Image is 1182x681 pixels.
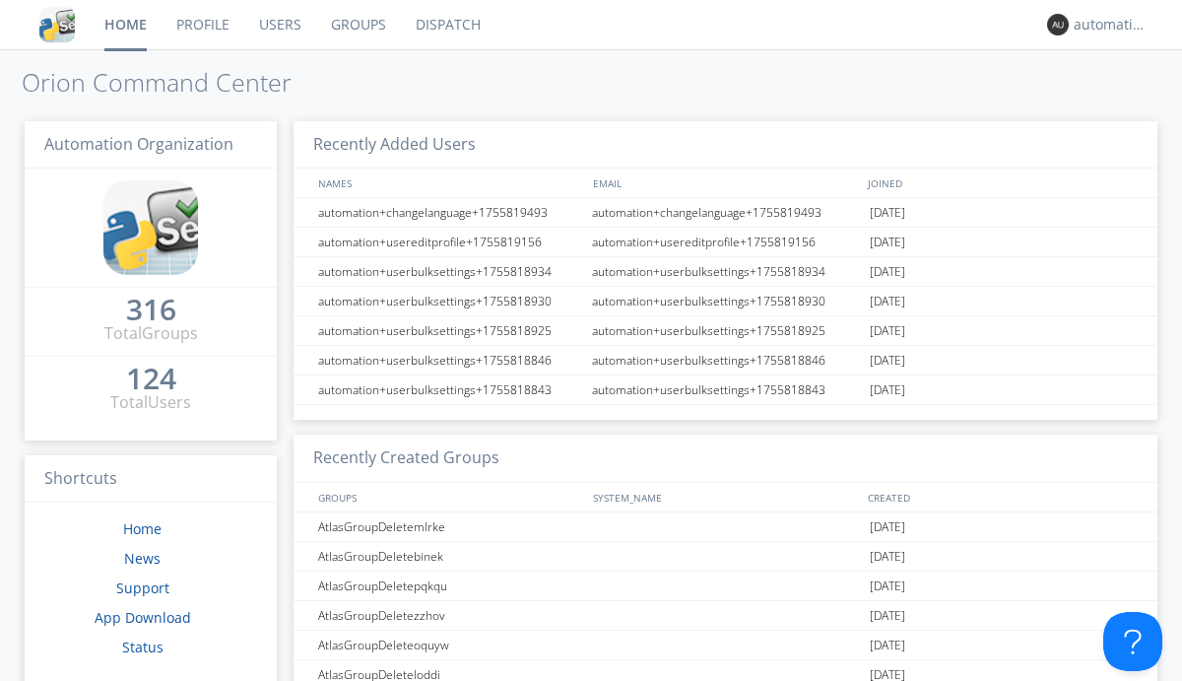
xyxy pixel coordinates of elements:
div: Total Groups [104,322,198,345]
a: AtlasGroupDeletemlrke[DATE] [294,512,1157,542]
span: [DATE] [870,228,905,257]
div: automation+userbulksettings+1755818843 [313,375,586,404]
div: AtlasGroupDeletepqkqu [313,572,586,600]
div: SYSTEM_NAME [588,483,863,511]
a: automation+userbulksettings+1755818925automation+userbulksettings+1755818925[DATE] [294,316,1157,346]
a: AtlasGroupDeletepqkqu[DATE] [294,572,1157,601]
a: automation+userbulksettings+1755818930automation+userbulksettings+1755818930[DATE] [294,287,1157,316]
div: automation+changelanguage+1755819493 [587,198,865,227]
a: automation+usereditprofile+1755819156automation+usereditprofile+1755819156[DATE] [294,228,1157,257]
div: automation+userbulksettings+1755818925 [313,316,586,345]
span: [DATE] [870,542,905,572]
a: 124 [126,369,176,391]
div: 124 [126,369,176,388]
span: [DATE] [870,512,905,542]
a: Support [116,579,169,597]
a: App Download [95,608,191,627]
div: automation+atlas0034 [1074,15,1148,34]
span: [DATE] [870,257,905,287]
a: automation+changelanguage+1755819493automation+changelanguage+1755819493[DATE] [294,198,1157,228]
div: GROUPS [313,483,583,511]
h3: Shortcuts [25,455,277,504]
span: [DATE] [870,375,905,405]
a: automation+userbulksettings+1755818846automation+userbulksettings+1755818846[DATE] [294,346,1157,375]
a: Home [123,519,162,538]
a: automation+userbulksettings+1755818934automation+userbulksettings+1755818934[DATE] [294,257,1157,287]
span: [DATE] [870,601,905,631]
span: [DATE] [870,631,905,660]
a: AtlasGroupDeletebinek[DATE] [294,542,1157,572]
div: automation+usereditprofile+1755819156 [587,228,865,256]
div: JOINED [863,169,1139,197]
span: Automation Organization [44,133,233,155]
div: Total Users [110,391,191,414]
h3: Recently Added Users [294,121,1157,170]
div: automation+userbulksettings+1755818930 [313,287,586,315]
a: AtlasGroupDeletezzhov[DATE] [294,601,1157,631]
a: News [124,549,161,568]
div: automation+userbulksettings+1755818934 [587,257,865,286]
div: EMAIL [588,169,863,197]
div: 316 [126,300,176,319]
h3: Recently Created Groups [294,435,1157,483]
div: AtlasGroupDeletebinek [313,542,586,571]
div: NAMES [313,169,583,197]
div: CREATED [863,483,1139,511]
a: Status [122,638,164,656]
div: automation+userbulksettings+1755818843 [587,375,865,404]
span: [DATE] [870,316,905,346]
div: automation+changelanguage+1755819493 [313,198,586,227]
div: automation+userbulksettings+1755818925 [587,316,865,345]
a: automation+userbulksettings+1755818843automation+userbulksettings+1755818843[DATE] [294,375,1157,405]
div: automation+usereditprofile+1755819156 [313,228,586,256]
img: cddb5a64eb264b2086981ab96f4c1ba7 [103,180,198,275]
div: automation+userbulksettings+1755818934 [313,257,586,286]
span: [DATE] [870,346,905,375]
span: [DATE] [870,198,905,228]
iframe: Toggle Customer Support [1103,612,1162,671]
div: automation+userbulksettings+1755818846 [313,346,586,375]
div: automation+userbulksettings+1755818930 [587,287,865,315]
a: AtlasGroupDeleteoquyw[DATE] [294,631,1157,660]
a: 316 [126,300,176,322]
img: 373638.png [1047,14,1069,35]
span: [DATE] [870,572,905,601]
div: automation+userbulksettings+1755818846 [587,346,865,375]
div: AtlasGroupDeletemlrke [313,512,586,541]
div: AtlasGroupDeletezzhov [313,601,586,630]
span: [DATE] [870,287,905,316]
div: AtlasGroupDeleteoquyw [313,631,586,659]
img: cddb5a64eb264b2086981ab96f4c1ba7 [39,7,75,42]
